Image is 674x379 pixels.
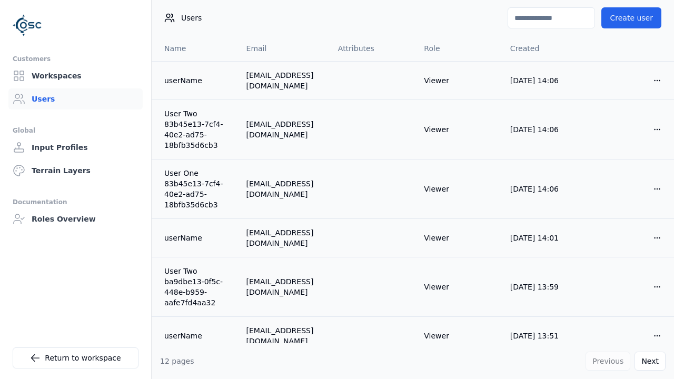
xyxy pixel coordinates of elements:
div: Viewer [424,233,493,243]
a: Input Profiles [8,137,143,158]
div: Documentation [13,196,138,208]
a: userName [164,233,230,243]
div: [DATE] 13:59 [510,282,580,292]
div: [EMAIL_ADDRESS][DOMAIN_NAME] [246,276,321,297]
img: Logo [13,11,42,40]
a: User Two 83b45e13-7cf4-40e2-ad75-18bfb35d6cb3 [164,108,230,151]
a: Terrain Layers [8,160,143,181]
div: [EMAIL_ADDRESS][DOMAIN_NAME] [246,325,321,346]
th: Role [415,36,502,61]
div: [EMAIL_ADDRESS][DOMAIN_NAME] [246,70,321,91]
div: [EMAIL_ADDRESS][DOMAIN_NAME] [246,227,321,248]
div: Viewer [424,75,493,86]
div: [DATE] 14:01 [510,233,580,243]
div: [DATE] 14:06 [510,124,580,135]
th: Email [238,36,330,61]
button: Next [635,352,666,371]
a: User One 83b45e13-7cf4-40e2-ad75-18bfb35d6cb3 [164,168,230,210]
div: [DATE] 14:06 [510,75,580,86]
div: [DATE] 14:06 [510,184,580,194]
a: Return to workspace [13,347,138,368]
div: Viewer [424,331,493,341]
th: Name [152,36,238,61]
span: Users [181,13,202,23]
div: [EMAIL_ADDRESS][DOMAIN_NAME] [246,119,321,140]
div: Viewer [424,282,493,292]
button: Create user [601,7,661,28]
a: Roles Overview [8,208,143,230]
a: userName [164,75,230,86]
div: Viewer [424,184,493,194]
div: Customers [13,53,138,65]
div: Viewer [424,124,493,135]
th: Created [502,36,588,61]
a: Workspaces [8,65,143,86]
span: 12 pages [160,357,194,365]
a: Users [8,88,143,109]
div: Global [13,124,138,137]
th: Attributes [330,36,416,61]
div: [EMAIL_ADDRESS][DOMAIN_NAME] [246,178,321,200]
div: [DATE] 13:51 [510,331,580,341]
a: userName [164,331,230,341]
a: User Two ba9dbe13-0f5c-448e-b959-aafe7fd4aa32 [164,266,230,308]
